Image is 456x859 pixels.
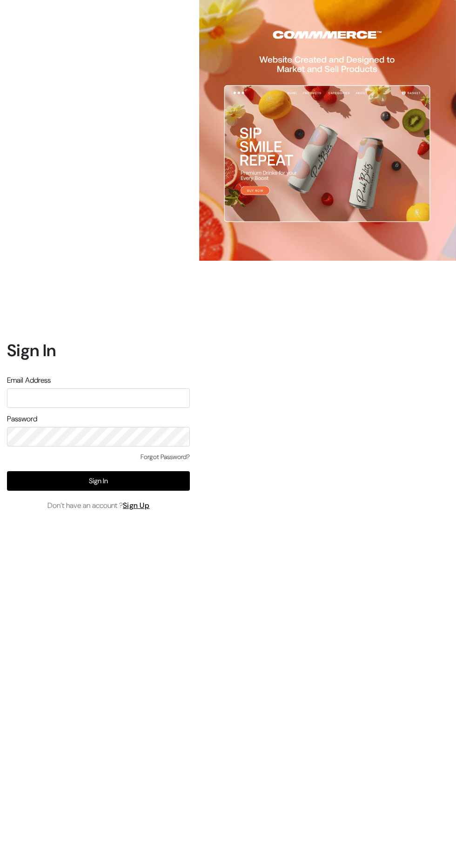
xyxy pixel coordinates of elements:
label: Password [7,413,37,425]
h1: Sign In [7,340,190,360]
a: Sign Up [123,501,150,510]
a: Forgot Password? [141,452,190,462]
label: Email Address [7,375,51,386]
span: Don’t have an account ? [47,500,150,511]
button: Sign In [7,471,190,491]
